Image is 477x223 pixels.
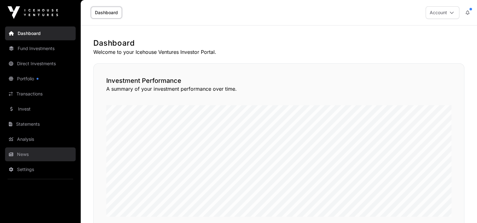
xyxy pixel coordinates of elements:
a: News [5,147,76,161]
h2: Investment Performance [106,76,451,85]
p: A summary of your investment performance over time. [106,85,451,93]
iframe: Chat Widget [445,193,477,223]
img: Icehouse Ventures Logo [8,6,58,19]
button: Account [426,6,459,19]
a: Settings [5,163,76,176]
a: Statements [5,117,76,131]
a: Invest [5,102,76,116]
a: Transactions [5,87,76,101]
a: Portfolio [5,72,76,86]
a: Dashboard [5,26,76,40]
a: Fund Investments [5,42,76,55]
a: Dashboard [91,7,122,19]
a: Direct Investments [5,57,76,71]
h1: Dashboard [93,38,464,48]
p: Welcome to your Icehouse Ventures Investor Portal. [93,48,464,56]
a: Analysis [5,132,76,146]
